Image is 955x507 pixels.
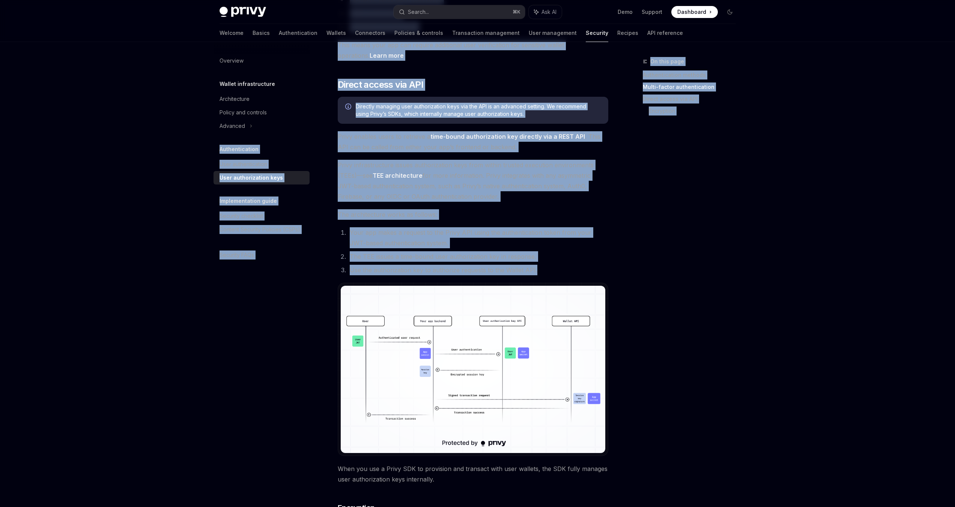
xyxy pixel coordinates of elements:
div: User authorization keys [220,173,283,182]
span: ⌘ K [513,9,520,15]
div: Advanced [220,121,245,130]
svg: Info [345,103,353,111]
span: Directly managing user authorization keys via the API is an advanced setting. We recommend using ... [356,103,601,118]
li: Use the authorization key to authorize requests to the Wallet API. [347,265,608,275]
img: dark logo [220,7,266,17]
h5: Implementation guide [220,196,277,205]
span: Ask AI [541,8,556,16]
a: Encryption [649,105,742,117]
a: Authentication methods [643,69,742,81]
button: Search...⌘K [394,5,525,19]
a: Architecture [214,92,310,106]
div: Overview [220,56,244,65]
a: User authorization keys [214,171,310,184]
span: Dashboard [677,8,706,16]
a: Policies & controls [394,24,443,42]
button: Toggle dark mode [724,6,736,18]
a: Policy and controls [214,106,310,119]
a: User authentication [214,157,310,171]
span: Direct access via API [338,79,423,91]
h5: Authentication [220,145,259,154]
a: Demo [618,8,633,16]
span: The architecture works as follows: [338,209,608,220]
a: User management [529,24,577,42]
h5: Wallet infrastructure [220,79,275,88]
a: Welcome [220,24,244,42]
li: The TEE issues a time-bound user authorization key in response. [347,251,608,262]
a: Authentication [279,24,317,42]
span: On this page [650,57,684,66]
a: Security [586,24,608,42]
div: Search... [408,7,429,16]
img: Server-side user authorization keys [341,286,605,453]
a: Multi-factor authentication [643,81,742,93]
a: API reference [647,24,683,42]
a: TEE architecture [373,172,423,180]
a: Connectors [355,24,385,42]
a: Security checklist [214,209,310,223]
div: User authentication [220,160,267,169]
div: Content Security Policies (CSPs) [220,225,300,234]
li: Your app makes a request to the Privy API using the authentication token from your JWT-based auth... [347,227,608,248]
strong: time-bound authorization key directly via a REST API [430,133,585,140]
span: Privy enables users to retrieve a . This API can be called from either your app’s frontend or bac... [338,131,608,152]
div: Policy and controls [220,108,267,117]
a: Recipes [617,24,638,42]
a: Transaction management [452,24,520,42]
span: When you use a Privy SDK to provision and transact with user wallets, the SDK fully manages user ... [338,463,608,484]
div: Security FAQs [220,250,254,259]
div: Security checklist [220,211,263,220]
a: Wallets [326,24,346,42]
a: Dashboard [671,6,718,18]
span: Privy infrastructure issues authorization keys from within trusted execution environments (TEEs)—... [338,160,608,202]
a: Direct access via API [643,93,742,105]
a: Overview [214,54,310,67]
span: This means your app can require additional user verification for sensitive wallet operations. [338,40,608,61]
a: Basics [253,24,270,42]
a: Content Security Policies (CSPs) [214,223,310,236]
a: Security FAQs [214,248,310,262]
a: Learn more [370,52,404,60]
a: Support [642,8,662,16]
button: Ask AI [529,5,562,19]
div: Architecture [220,94,250,103]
